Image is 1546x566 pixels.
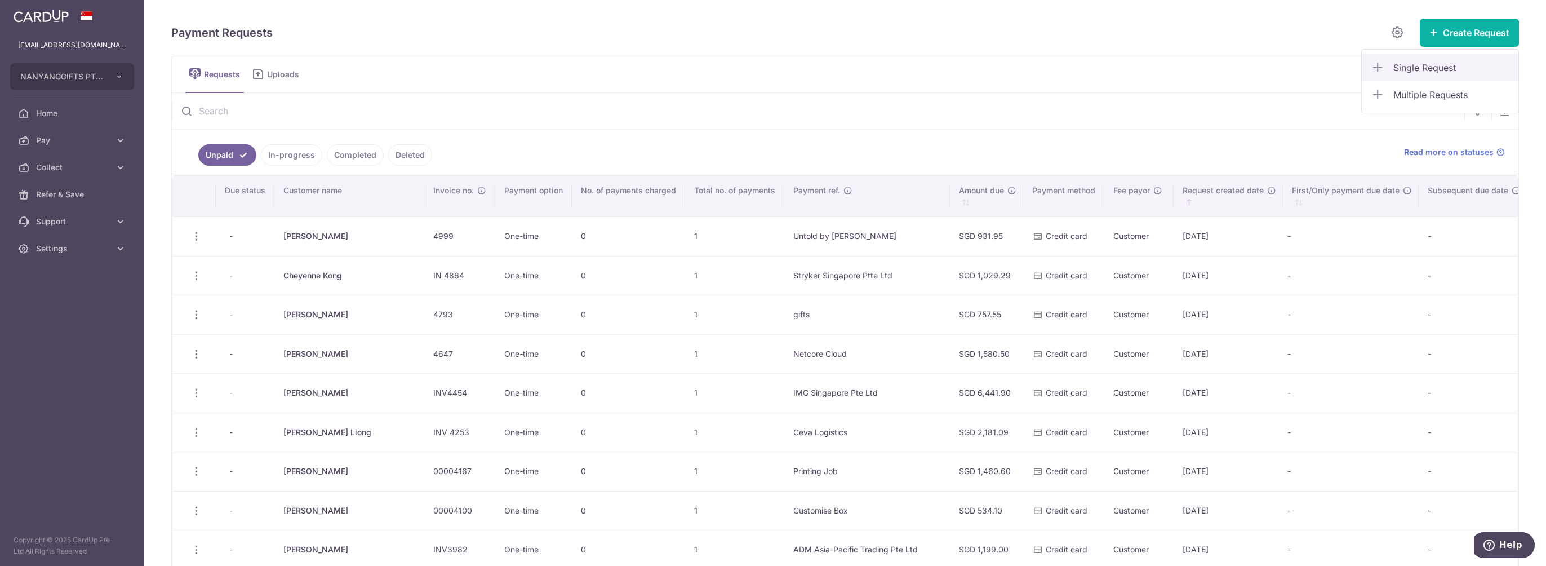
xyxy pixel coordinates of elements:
[1104,176,1174,216] th: Fee payor
[1420,19,1519,47] button: Create Request
[1113,271,1149,280] span: Customer
[424,452,495,491] td: 00004167
[225,268,237,284] span: -
[261,144,322,166] a: In-progress
[950,452,1023,491] td: SGD 1,460.60
[1046,388,1087,397] span: Credit card
[1046,349,1087,359] span: Credit card
[1046,231,1087,241] span: Credit card
[225,228,237,244] span: -
[1046,466,1087,476] span: Credit card
[1419,413,1530,452] td: -
[572,334,685,374] td: 0
[784,452,950,491] td: Printing Job
[685,334,784,374] td: 1
[433,185,474,196] span: Invoice no.
[950,373,1023,413] td: SGD 6,441.90
[274,491,424,530] td: [PERSON_NAME]
[1362,81,1518,108] a: Multiple Requests
[424,413,495,452] td: INV 4253
[572,256,685,295] td: 0
[784,334,950,374] td: Netcore Cloud
[1174,256,1283,295] td: [DATE]
[495,373,572,413] td: One-time
[1174,491,1283,530] td: [DATE]
[20,71,104,82] span: NANYANGGIFTS PTE. LTD.
[495,452,572,491] td: One-time
[10,63,134,90] button: NANYANGGIFTS PTE. LTD.
[25,8,48,18] span: Help
[685,256,784,295] td: 1
[1113,427,1149,437] span: Customer
[1113,309,1149,319] span: Customer
[274,334,424,374] td: [PERSON_NAME]
[1419,216,1530,256] td: -
[424,256,495,295] td: IN 4864
[1283,295,1419,334] td: -
[572,216,685,256] td: 0
[274,413,424,452] td: [PERSON_NAME] Liong
[784,216,950,256] td: Untold by [PERSON_NAME]
[685,176,784,216] th: Total no. of payments
[1419,256,1530,295] td: -
[572,413,685,452] td: 0
[172,93,1464,129] input: Search
[267,69,307,80] span: Uploads
[36,162,110,173] span: Collect
[1283,413,1419,452] td: -
[1362,54,1518,81] a: Single Request
[36,135,110,146] span: Pay
[225,385,237,401] span: -
[248,56,307,92] a: Uploads
[495,176,572,216] th: Payment option
[1361,49,1519,113] ul: Create Request
[495,295,572,334] td: One-time
[1283,373,1419,413] td: -
[424,373,495,413] td: INV4454
[1023,176,1104,216] th: Payment method
[1113,545,1149,554] span: Customer
[694,185,775,196] span: Total no. of payments
[959,185,1004,196] span: Amount due
[1283,452,1419,491] td: -
[1393,88,1509,101] span: Multiple Requests
[495,216,572,256] td: One-time
[495,334,572,374] td: One-time
[274,216,424,256] td: [PERSON_NAME]
[1046,309,1087,319] span: Credit card
[685,452,784,491] td: 1
[685,413,784,452] td: 1
[950,216,1023,256] td: SGD 931.95
[1174,295,1283,334] td: [DATE]
[274,452,424,491] td: [PERSON_NAME]
[274,295,424,334] td: [PERSON_NAME]
[36,243,110,254] span: Settings
[572,373,685,413] td: 0
[1283,256,1419,295] td: -
[495,413,572,452] td: One-time
[1283,334,1419,374] td: -
[1113,506,1149,515] span: Customer
[1174,373,1283,413] td: [DATE]
[1174,413,1283,452] td: [DATE]
[225,463,237,479] span: -
[274,176,424,216] th: Customer name
[784,256,950,295] td: Stryker Singapore Ptte Ltd
[216,176,274,216] th: Due status
[572,491,685,530] td: 0
[1174,176,1283,216] th: Request created date : activate to sort column ascending
[1113,388,1149,397] span: Customer
[1393,61,1509,74] span: Single Request
[1419,491,1530,530] td: -
[36,108,110,119] span: Home
[950,491,1023,530] td: SGD 534.10
[1283,216,1419,256] td: -
[274,256,424,295] td: Cheyenne Kong
[1113,466,1149,476] span: Customer
[784,491,950,530] td: Customise Box
[784,373,950,413] td: IMG Singapore Pte Ltd
[572,452,685,491] td: 0
[495,491,572,530] td: One-time
[784,295,950,334] td: gifts
[424,176,495,216] th: Invoice no.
